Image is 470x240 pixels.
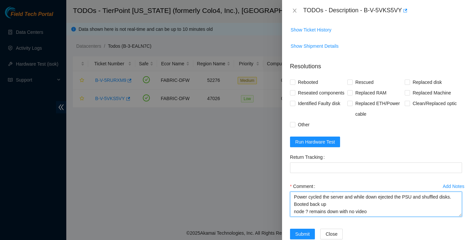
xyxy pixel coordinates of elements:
[295,88,347,98] span: Reseated components
[291,26,331,33] span: Show Ticket History
[353,77,376,88] span: Rescued
[295,138,335,146] span: Run Hardware Test
[410,98,459,109] span: Clean/Replaced optic
[290,162,462,173] input: Return Tracking
[290,192,462,217] textarea: Comment
[325,230,337,238] span: Close
[410,77,444,88] span: Replaced disk
[295,77,321,88] span: Rebooted
[295,98,343,109] span: Identified Faulty disk
[290,57,462,71] p: Resolutions
[291,42,339,50] span: Show Shipment Details
[290,229,315,239] button: Submit
[290,41,339,51] button: Show Shipment Details
[442,181,465,192] button: Add Notes
[320,229,343,239] button: Close
[303,5,462,16] div: TODOs - Description - B-V-5VKS5VY
[295,230,310,238] span: Submit
[295,119,312,130] span: Other
[290,8,299,14] button: Close
[353,88,389,98] span: Replaced RAM
[353,98,405,119] span: Replaced ETH/Power cable
[290,181,318,192] label: Comment
[290,25,332,35] button: Show Ticket History
[290,152,327,162] label: Return Tracking
[292,8,297,13] span: close
[290,137,340,147] button: Run Hardware Test
[443,184,464,189] div: Add Notes
[410,88,454,98] span: Replaced Machine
